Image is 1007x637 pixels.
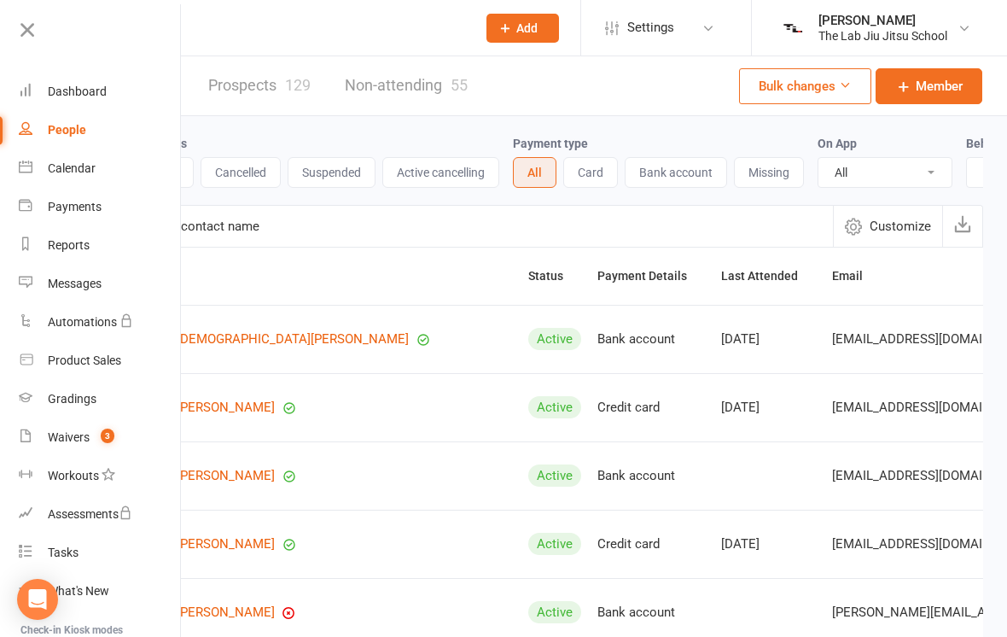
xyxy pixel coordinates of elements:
a: What's New [19,572,180,611]
a: [PERSON_NAME] [177,537,275,552]
div: [DATE] [721,537,817,552]
div: Workouts [48,469,99,482]
input: Search... [102,16,464,40]
span: Settings [627,9,674,47]
button: Suspended [288,157,375,188]
a: Waivers 3 [19,418,180,457]
a: [PERSON_NAME] [177,605,275,620]
a: Calendar [19,149,180,188]
div: Messages [48,277,102,290]
div: Dashboard [48,85,107,98]
span: Member [916,76,963,96]
span: Add [516,21,538,35]
a: Reports [19,226,180,265]
div: Reports [48,238,90,252]
div: [DATE] [721,332,817,347]
a: Prospects129 [208,56,311,115]
a: Product Sales [19,342,180,380]
a: [PERSON_NAME] [177,400,275,415]
div: Tasks [48,546,79,559]
div: Product Sales [48,354,121,367]
button: Bank account [625,157,727,188]
a: Gradings [19,380,180,418]
span: 3 [101,429,114,443]
span: Status [528,269,582,283]
button: Email [832,266,882,286]
div: Active [528,601,581,623]
button: Missing [734,157,804,188]
div: Payments [48,200,102,213]
div: Active [528,328,581,350]
span: Payment Details [597,269,706,283]
div: Calendar [48,161,96,175]
div: Active [528,465,581,487]
button: Status [528,266,582,286]
div: The Lab Jiu Jitsu School [818,28,947,44]
a: People [19,111,180,149]
button: Active cancelling [382,157,499,188]
div: Automations [48,315,117,329]
div: Gradings [48,392,96,406]
div: 55 [451,76,468,94]
div: Bank account [597,605,706,620]
a: Member [876,68,982,104]
div: Active [528,533,581,555]
button: Cancelled [201,157,281,188]
div: Waivers [48,430,90,444]
button: Last Attended [721,266,817,286]
a: Assessments [19,495,180,534]
input: Search by contact name [83,206,833,247]
a: Dashboard [19,73,180,111]
a: Payments [19,188,180,226]
span: Customize [870,216,931,237]
button: Customize [833,206,942,247]
div: 129 [285,76,311,94]
button: Card [563,157,618,188]
label: On App [818,137,857,150]
div: Open Intercom Messenger [17,579,58,620]
div: Bank account [597,469,706,483]
label: Payment type [513,137,588,150]
div: Credit card [597,400,706,415]
div: Credit card [597,537,706,552]
a: [DEMOGRAPHIC_DATA][PERSON_NAME] [177,332,409,347]
span: Last Attended [721,269,817,283]
img: thumb_image1727872028.png [776,11,810,45]
button: Payment Details [597,266,706,286]
a: Automations [19,303,180,342]
a: Workouts [19,457,180,495]
a: Tasks [19,534,180,572]
a: Non-attending55 [345,56,468,115]
div: Active [528,396,581,418]
span: Email [832,269,882,283]
div: Bank account [597,332,706,347]
button: Add [486,14,559,43]
a: Messages [19,265,180,303]
button: Bulk changes [739,68,871,104]
div: Assessments [48,507,132,521]
div: [PERSON_NAME] [818,13,947,28]
div: People [48,123,86,137]
div: What's New [48,584,109,598]
button: All [513,157,556,188]
a: [PERSON_NAME] [177,469,275,483]
div: [DATE] [721,400,817,415]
